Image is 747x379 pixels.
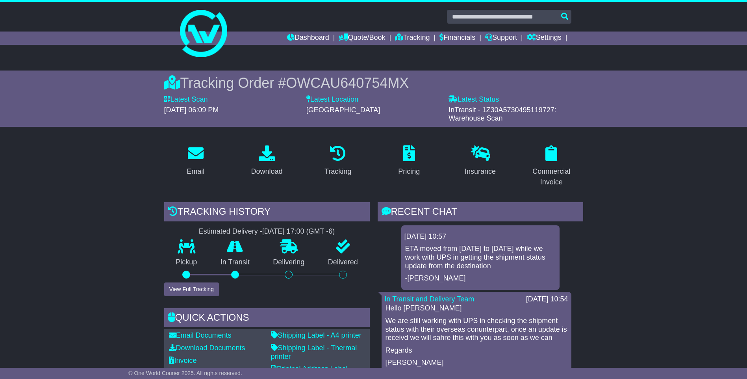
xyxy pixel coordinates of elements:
div: Download [251,166,282,177]
span: InTransit - 1Z30A5730495119727: Warehouse Scan [449,106,556,123]
a: Email Documents [169,331,232,339]
label: Latest Location [306,95,358,104]
div: Tracking history [164,202,370,223]
div: Estimated Delivery - [164,227,370,236]
p: ETA moved from [DATE] to [DATE] while we work with UPS in getting the shipment status update from... [405,245,556,270]
div: [DATE] 17:00 (GMT -6) [262,227,335,236]
a: Shipping Label - A4 printer [271,331,361,339]
span: [DATE] 06:09 PM [164,106,219,114]
div: Email [187,166,204,177]
a: Download [246,143,287,180]
a: Tracking [395,32,430,45]
a: Download Documents [169,344,245,352]
a: Settings [527,32,562,45]
div: RECENT CHAT [378,202,583,223]
div: Pricing [398,166,420,177]
a: Support [485,32,517,45]
p: [PERSON_NAME] [386,359,567,367]
p: Pickup [164,258,209,267]
span: OWCAU640754MX [286,75,409,91]
a: Insurance [460,143,501,180]
a: Shipping Label - Thermal printer [271,344,357,360]
div: Insurance [465,166,496,177]
div: Commercial Invoice [525,166,578,188]
div: Tracking [324,166,351,177]
div: [DATE] 10:54 [526,295,568,304]
label: Latest Scan [164,95,208,104]
a: Original Address Label [271,365,348,373]
a: Financials [439,32,475,45]
p: Delivering [261,258,317,267]
p: Hello [PERSON_NAME] [386,304,567,313]
a: Invoice [169,357,197,364]
p: Regards [386,346,567,355]
p: We are still working with UPS in checking the shipment status with their overseas conunterpart, o... [386,317,567,342]
label: Latest Status [449,95,499,104]
a: Email [182,143,209,180]
span: [GEOGRAPHIC_DATA] [306,106,380,114]
p: -[PERSON_NAME] [405,274,556,283]
div: [DATE] 10:57 [404,232,556,241]
a: Dashboard [287,32,329,45]
p: In Transit [209,258,261,267]
p: Delivered [316,258,370,267]
div: Tracking Order # [164,74,583,91]
a: Commercial Invoice [520,143,583,190]
span: © One World Courier 2025. All rights reserved. [128,370,242,376]
a: Quote/Book [339,32,385,45]
a: In Transit and Delivery Team [385,295,475,303]
div: Quick Actions [164,308,370,329]
a: Pricing [393,143,425,180]
button: View Full Tracking [164,282,219,296]
a: Tracking [319,143,356,180]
